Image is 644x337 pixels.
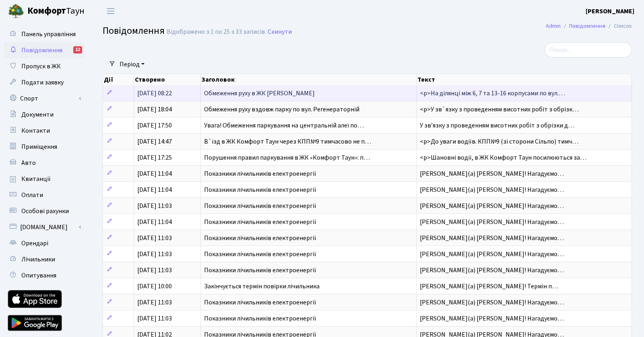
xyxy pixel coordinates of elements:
[21,126,50,135] span: Контакти
[268,28,292,36] a: Скинути
[167,28,266,36] div: Відображено з 1 по 25 з 33 записів.
[546,22,561,30] a: Admin
[420,169,564,178] span: [PERSON_NAME](а) [PERSON_NAME]! Нагадуємо…
[569,22,605,30] a: Повідомлення
[8,3,24,19] img: logo.png
[204,298,316,307] span: Показники лічильників електроенергії
[137,121,172,130] span: [DATE] 17:50
[204,169,316,178] span: Показники лічильників електроенергії
[420,218,564,226] span: [PERSON_NAME](а) [PERSON_NAME]! Нагадуємо…
[204,153,370,162] span: Порушення правил паркування в ЖК «Комфорт Таун»: п…
[586,6,634,16] a: [PERSON_NAME]
[204,234,316,242] span: Показники лічильників електроенергії
[4,171,85,187] a: Квитанції
[4,74,85,90] a: Подати заявку
[21,239,48,248] span: Орендарі
[4,219,85,235] a: [DOMAIN_NAME]
[204,314,316,323] span: Показники лічильників електроенергії
[204,89,315,98] span: Обмеження руху в ЖК [PERSON_NAME]
[21,142,57,151] span: Приміщення
[21,78,64,87] span: Подати заявку
[4,235,85,251] a: Орендарі
[4,26,85,42] a: Панель управління
[27,4,85,18] span: Таун
[137,185,172,194] span: [DATE] 11:04
[420,137,578,146] span: <p>До уваги водіїв. КПП№9 (зі сторони Сільпо) тимч…
[4,203,85,219] a: Особові рахунки
[137,89,172,98] span: [DATE] 08:22
[534,18,644,35] nav: breadcrumb
[420,153,586,162] span: <p>Шановні водії, в ЖК Комфорт Таун посилюються за…
[4,251,85,267] a: Лічильники
[137,218,172,226] span: [DATE] 11:04
[103,24,165,38] span: Повідомлення
[21,62,61,71] span: Пропуск в ЖК
[586,7,634,16] b: [PERSON_NAME]
[4,42,85,58] a: Повідомлення12
[204,250,316,259] span: Показники лічильників електроенергії
[21,30,76,39] span: Панель управління
[4,123,85,139] a: Контакти
[4,90,85,107] a: Спорт
[137,105,172,114] span: [DATE] 18:04
[137,169,172,178] span: [DATE] 11:04
[4,139,85,155] a: Приміщення
[420,234,564,242] span: [PERSON_NAME](а) [PERSON_NAME]! Нагадуємо…
[204,266,316,275] span: Показники лічильників електроенергії
[137,201,172,210] span: [DATE] 11:03
[420,250,564,259] span: [PERSON_NAME](а) [PERSON_NAME]! Нагадуємо…
[134,74,201,85] th: Створено
[4,107,85,123] a: Документи
[420,201,564,210] span: [PERSON_NAME](а) [PERSON_NAME]! Нагадуємо…
[137,314,172,323] span: [DATE] 11:03
[420,266,564,275] span: [PERSON_NAME](а) [PERSON_NAME]! Нагадуємо…
[204,105,359,114] span: Обмеження руху вздовж парку по вул. Регенераторній
[420,105,579,114] span: <p>У зв`язку з проведенням висотних робіт з обрізк…
[4,155,85,171] a: Авто
[545,42,632,58] input: Пошук...
[4,58,85,74] a: Пропуск в ЖК
[116,58,148,71] a: Період
[420,282,558,291] span: [PERSON_NAME](а) [PERSON_NAME]! Термін п…
[137,298,172,307] span: [DATE] 11:03
[21,207,69,216] span: Особові рахунки
[21,191,43,199] span: Оплати
[137,153,172,162] span: [DATE] 17:25
[204,201,316,210] span: Показники лічильників електроенергії
[4,267,85,284] a: Опитування
[137,282,172,291] span: [DATE] 10:00
[27,4,66,17] b: Комфорт
[204,218,316,226] span: Показники лічильників електроенергії
[420,89,565,98] span: <p>На ділянці між 6, 7 та 13-16 корпусами по вул.…
[420,314,564,323] span: [PERSON_NAME](а) [PERSON_NAME]! Нагадуємо…
[204,282,320,291] span: Закінчується термін повірки лічильника
[417,74,632,85] th: Текст
[137,234,172,242] span: [DATE] 11:03
[420,298,564,307] span: [PERSON_NAME](а) [PERSON_NAME]! Нагадуємо…
[103,74,134,85] th: Дії
[21,110,54,119] span: Документи
[73,46,82,53] div: 12
[21,175,51,183] span: Квитанції
[4,187,85,203] a: Оплати
[21,46,62,55] span: Повідомлення
[605,22,632,31] li: Список
[101,4,121,18] button: Переключити навігацію
[201,74,417,85] th: Заголовок
[420,185,564,194] span: [PERSON_NAME](а) [PERSON_NAME]! Нагадуємо…
[204,137,371,146] span: В`їзд в ЖК Комфорт Таун через КПП№9 тимчасово не п…
[137,250,172,259] span: [DATE] 11:03
[420,121,574,130] span: У звʼязку з проведенням висотних робіт з обрізки д…
[137,137,172,146] span: [DATE] 14:47
[204,121,364,130] span: Увага! Обмеження паркування на центральній алеї по…
[21,255,55,264] span: Лічильники
[137,266,172,275] span: [DATE] 11:03
[21,158,36,167] span: Авто
[204,185,316,194] span: Показники лічильників електроенергії
[21,271,56,280] span: Опитування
